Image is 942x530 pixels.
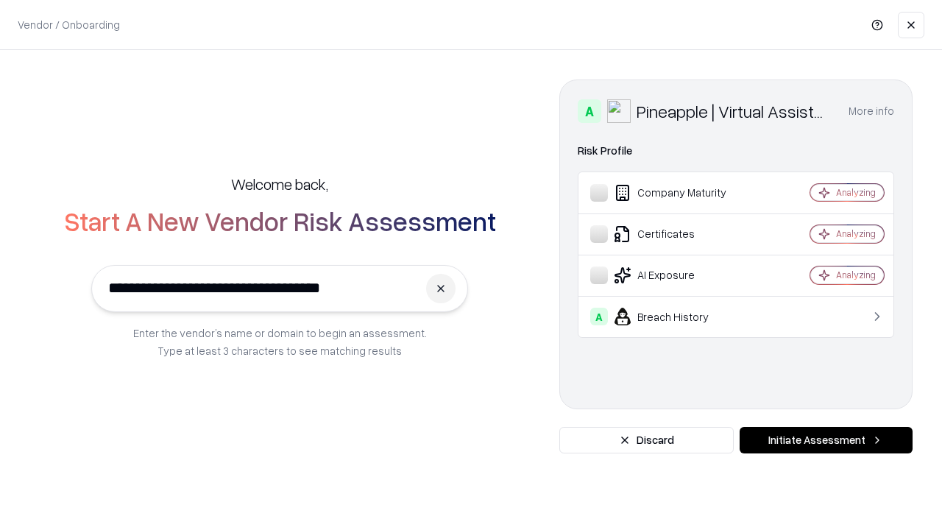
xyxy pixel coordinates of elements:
div: Analyzing [836,269,876,281]
div: AI Exposure [590,266,766,284]
p: Enter the vendor’s name or domain to begin an assessment. Type at least 3 characters to see match... [133,324,427,359]
div: A [578,99,601,123]
div: Analyzing [836,186,876,199]
h2: Start A New Vendor Risk Assessment [64,206,496,236]
div: Certificates [590,225,766,243]
button: Discard [559,427,734,453]
button: More info [849,98,894,124]
div: Breach History [590,308,766,325]
div: A [590,308,608,325]
button: Initiate Assessment [740,427,913,453]
img: Pineapple | Virtual Assistant Agency [607,99,631,123]
div: Pineapple | Virtual Assistant Agency [637,99,831,123]
div: Analyzing [836,227,876,240]
h5: Welcome back, [231,174,328,194]
div: Company Maturity [590,184,766,202]
p: Vendor / Onboarding [18,17,120,32]
div: Risk Profile [578,142,894,160]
